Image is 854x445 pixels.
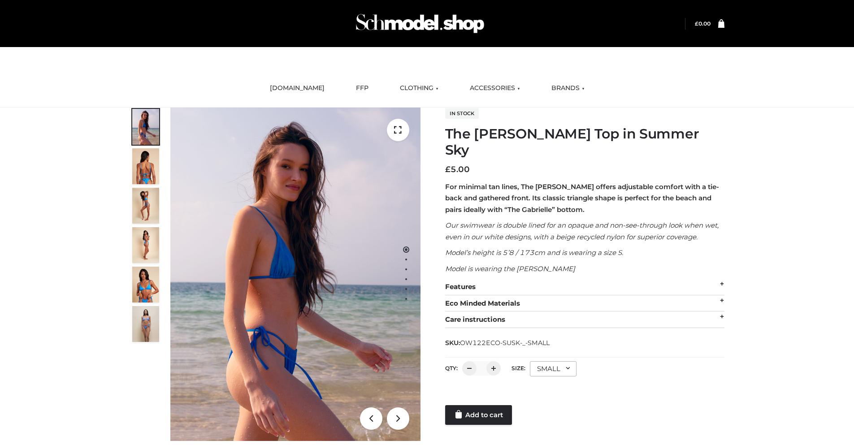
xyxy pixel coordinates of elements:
[445,405,512,425] a: Add to cart
[445,248,623,257] em: Model’s height is 5’8 / 173cm and is wearing a size S.
[445,264,575,273] em: Model is wearing the [PERSON_NAME]
[695,20,698,27] span: £
[445,182,719,214] strong: For minimal tan lines, The [PERSON_NAME] offers adjustable comfort with a tie-back and gathered f...
[445,108,479,119] span: In stock
[530,361,577,376] div: SMALL
[170,108,420,441] img: 1.Alex-top_SS-1_4464b1e7-c2c9-4e4b-a62c-58381cd673c0 (1)
[445,221,719,241] em: Our swimwear is double lined for an opaque and non-see-through look when wet, even in our white d...
[132,109,159,145] img: 1.Alex-top_SS-1_4464b1e7-c2c9-4e4b-a62c-58381cd673c0-1.jpg
[445,279,724,295] div: Features
[353,6,487,41] img: Schmodel Admin 964
[445,164,451,174] span: £
[445,295,724,312] div: Eco Minded Materials
[132,188,159,224] img: 4.Alex-top_CN-1-1-2.jpg
[132,306,159,342] img: SSVC.jpg
[445,126,724,158] h1: The [PERSON_NAME] Top in Summer Sky
[349,78,375,98] a: FFP
[463,78,527,98] a: ACCESSORIES
[695,20,711,27] bdi: 0.00
[512,365,525,372] label: Size:
[132,148,159,184] img: 5.Alex-top_CN-1-1_1-1.jpg
[445,164,470,174] bdi: 5.00
[393,78,445,98] a: CLOTHING
[132,267,159,302] img: 2.Alex-top_CN-1-1-2.jpg
[445,337,551,348] span: SKU:
[460,339,550,347] span: OW122ECO-SUSK-_-SMALL
[263,78,331,98] a: [DOMAIN_NAME]
[695,20,711,27] a: £0.00
[445,365,458,372] label: QTY:
[545,78,591,98] a: BRANDS
[445,311,724,328] div: Care instructions
[132,227,159,263] img: 3.Alex-top_CN-1-1-2.jpg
